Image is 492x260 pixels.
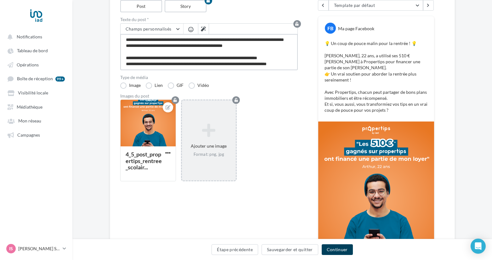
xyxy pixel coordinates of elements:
[4,101,69,112] a: Médiathèque
[325,40,428,113] p: 💡 Un coup de pouce malin pour la rentrée ! 💡 [PERSON_NAME], 22 ans, a utilisé ses 510 € [PERSON_N...
[146,82,163,89] label: Lien
[121,24,183,34] button: Champs personnalisés
[120,17,298,22] label: Texte du post *
[120,94,298,98] div: Images du post
[325,23,336,34] div: FB
[322,244,353,255] button: Continuer
[4,59,69,70] a: Opérations
[4,129,69,140] a: Campagnes
[18,90,48,96] span: Visibilité locale
[4,73,69,84] a: Boîte de réception 99+
[9,246,13,252] span: Is
[55,76,65,82] div: 99+
[4,31,66,42] button: Notifications
[17,132,40,138] span: Campagnes
[120,75,298,80] label: Type de média
[17,48,48,54] span: Tableau de bord
[338,25,374,31] div: Ma page Facebook
[5,243,67,255] a: Is [PERSON_NAME] Sodatonou
[4,115,69,126] a: Mon réseau
[262,244,318,255] button: Sauvegarder et quitter
[18,246,60,252] p: [PERSON_NAME] Sodatonou
[17,76,53,82] span: Boîte de réception
[126,26,172,31] span: Champs personnalisés
[17,104,42,110] span: Médiathèque
[17,62,39,67] span: Opérations
[4,45,69,56] a: Tableau de bord
[189,82,209,89] label: Vidéo
[212,244,258,255] button: Étape précédente
[18,118,41,124] span: Mon réseau
[4,87,69,98] a: Visibilité locale
[471,239,486,254] div: Open Intercom Messenger
[120,82,141,89] label: Image
[126,151,162,171] div: 4_5_post_propertips_rentree_scolair...
[168,82,184,89] label: GIF
[17,34,42,39] span: Notifications
[334,3,375,8] span: Template par défaut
